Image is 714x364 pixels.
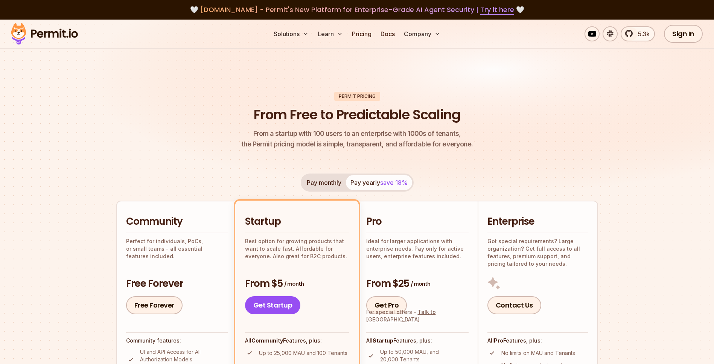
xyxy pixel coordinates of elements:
span: / month [284,280,304,288]
span: [DOMAIN_NAME] - Permit's New Platform for Enterprise-Grade AI Agent Security | [200,5,514,14]
span: 5.3k [633,29,650,38]
button: Learn [315,26,346,41]
h2: Enterprise [487,215,588,228]
h1: From Free to Predictable Scaling [254,105,460,124]
h4: All Features, plus: [366,337,469,344]
button: Company [401,26,443,41]
strong: Startup [373,337,393,344]
p: Ideal for larger applications with enterprise needs. Pay only for active users, enterprise featur... [366,238,469,260]
div: Permit Pricing [334,92,380,101]
a: Docs [378,26,398,41]
h3: From $25 [366,277,469,291]
h2: Startup [245,215,349,228]
p: No limits on MAU and Tenants [501,349,575,357]
strong: Community [251,337,283,344]
a: 5.3k [621,26,655,41]
a: Sign In [664,25,703,43]
h4: All Features, plus: [245,337,349,344]
h2: Community [126,215,228,228]
p: the Permit pricing model is simple, transparent, and affordable for everyone. [241,128,473,149]
p: Up to 50,000 MAU, and 20,000 Tenants [380,348,469,363]
p: Perfect for individuals, PoCs, or small teams - all essential features included. [126,238,228,260]
a: Get Startup [245,296,301,314]
h4: Community features: [126,337,228,344]
h2: Pro [366,215,469,228]
p: Best option for growing products that want to scale fast. Affordable for everyone. Also great for... [245,238,349,260]
h3: From $5 [245,277,349,291]
span: / month [411,280,430,288]
a: Free Forever [126,296,183,314]
h3: Free Forever [126,277,228,291]
img: Permit logo [8,21,81,47]
a: Try it here [480,5,514,15]
div: For special offers - [366,308,469,323]
div: 🤍 🤍 [18,5,696,15]
h4: All Features, plus: [487,337,588,344]
a: Get Pro [366,296,407,314]
p: Up to 25,000 MAU and 100 Tenants [259,349,347,357]
button: Pay monthly [302,175,346,190]
a: Contact Us [487,296,541,314]
strong: Pro [494,337,503,344]
p: Got special requirements? Large organization? Get full access to all features, premium support, a... [487,238,588,268]
a: Pricing [349,26,375,41]
span: From a startup with 100 users to an enterprise with 1000s of tenants, [241,128,473,139]
button: Solutions [271,26,312,41]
